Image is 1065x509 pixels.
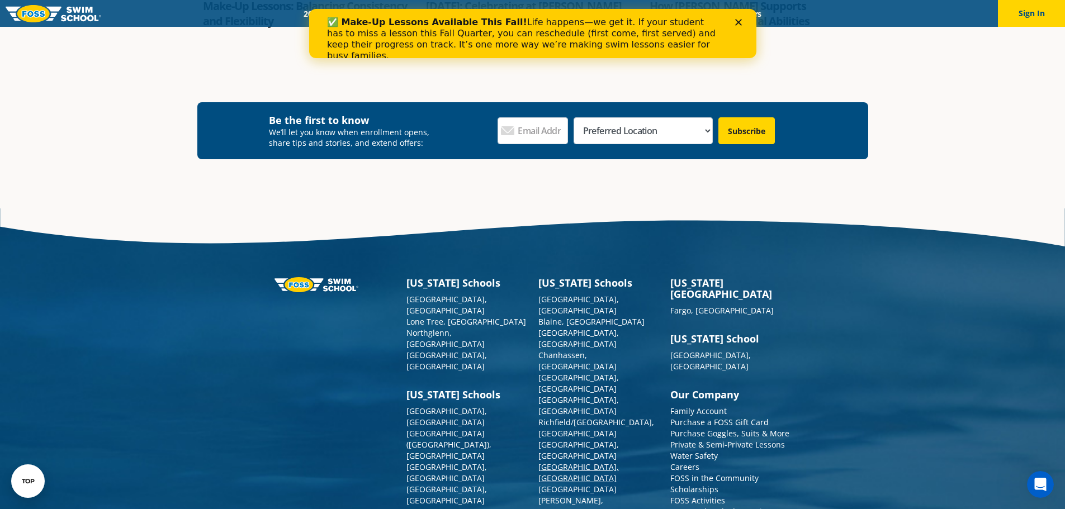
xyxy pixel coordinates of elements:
[538,462,619,483] a: [GEOGRAPHIC_DATA], [GEOGRAPHIC_DATA]
[670,333,791,344] h3: [US_STATE] School
[406,406,487,427] a: [GEOGRAPHIC_DATA], [GEOGRAPHIC_DATA]
[18,8,411,53] div: Life happens—we get it. If your student has to miss a lesson this Fall Quarter, you can reschedul...
[670,389,791,400] h3: Our Company
[538,394,619,416] a: [GEOGRAPHIC_DATA], [GEOGRAPHIC_DATA]
[509,8,571,19] a: About FOSS
[670,462,699,472] a: Careers
[538,316,645,327] a: Blaine, [GEOGRAPHIC_DATA]
[689,8,725,19] a: Blog
[406,294,487,316] a: [GEOGRAPHIC_DATA], [GEOGRAPHIC_DATA]
[538,294,619,316] a: [GEOGRAPHIC_DATA], [GEOGRAPHIC_DATA]
[538,327,619,349] a: [GEOGRAPHIC_DATA], [GEOGRAPHIC_DATA]
[538,350,617,372] a: Chanhassen, [GEOGRAPHIC_DATA]
[538,439,619,461] a: [GEOGRAPHIC_DATA], [GEOGRAPHIC_DATA]
[411,8,509,19] a: Swim Path® Program
[406,389,527,400] h3: [US_STATE] Schools
[670,406,727,416] a: Family Account
[274,277,358,292] img: Foss-logo-horizontal-white.svg
[294,8,364,19] a: 2025 Calendar
[406,484,487,506] a: [GEOGRAPHIC_DATA], [GEOGRAPHIC_DATA]
[6,5,101,22] img: FOSS Swim School Logo
[670,277,791,299] h3: [US_STATE][GEOGRAPHIC_DATA]
[1027,471,1054,498] iframe: Intercom live chat
[670,428,789,439] a: Purchase Goggles, Suits & More
[426,10,437,17] div: Close
[670,350,751,372] a: [GEOGRAPHIC_DATA], [GEOGRAPHIC_DATA]
[571,8,690,19] a: Swim Like [PERSON_NAME]
[670,439,785,450] a: Private & Semi-Private Lessons
[406,428,491,461] a: [GEOGRAPHIC_DATA] ([GEOGRAPHIC_DATA]), [GEOGRAPHIC_DATA]
[406,350,487,372] a: [GEOGRAPHIC_DATA], [GEOGRAPHIC_DATA]
[670,417,769,427] a: Purchase a FOSS Gift Card
[269,113,437,127] h4: Be the first to know
[269,127,437,148] p: We’ll let you know when enrollment opens, share tips and stories, and extend offers:
[670,473,759,483] a: FOSS in the Community
[406,277,527,288] h3: [US_STATE] Schools
[670,484,718,494] a: Scholarships
[406,316,526,327] a: Lone Tree, [GEOGRAPHIC_DATA]
[670,305,774,316] a: Fargo, [GEOGRAPHIC_DATA]
[364,8,411,19] a: Schools
[538,417,654,439] a: Richfield/[GEOGRAPHIC_DATA], [GEOGRAPHIC_DATA]
[406,327,485,349] a: Northglenn, [GEOGRAPHIC_DATA]
[498,117,568,144] input: Email Address
[718,117,775,144] input: Subscribe
[725,8,771,19] a: Careers
[309,9,756,58] iframe: Intercom live chat banner
[670,495,725,506] a: FOSS Activities
[538,372,619,394] a: [GEOGRAPHIC_DATA], [GEOGRAPHIC_DATA]
[406,462,487,483] a: [GEOGRAPHIC_DATA], [GEOGRAPHIC_DATA]
[538,277,659,288] h3: [US_STATE] Schools
[670,450,718,461] a: Water Safety
[18,8,218,18] b: ✅ Make-Up Lessons Available This Fall!
[22,478,35,485] div: TOP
